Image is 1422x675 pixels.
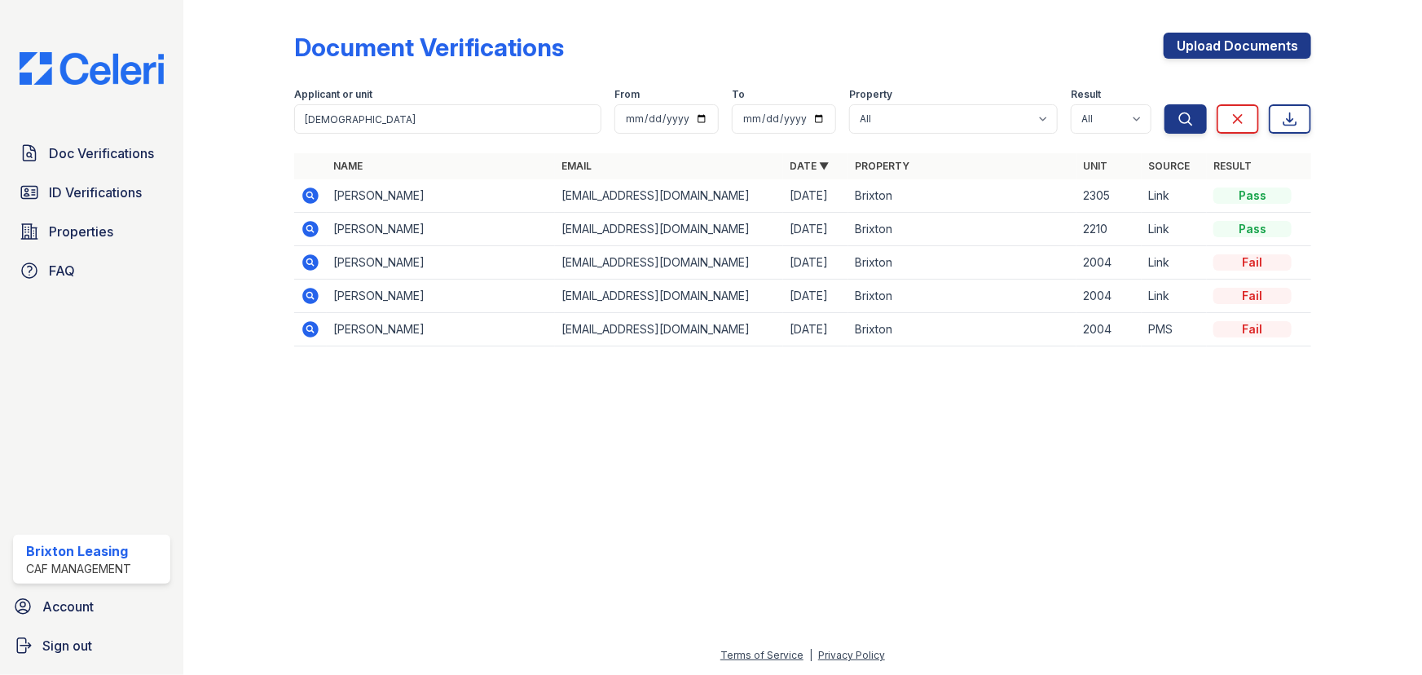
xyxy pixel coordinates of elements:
[1213,187,1292,204] div: Pass
[327,313,555,346] td: [PERSON_NAME]
[49,261,75,280] span: FAQ
[783,246,848,280] td: [DATE]
[555,179,783,213] td: [EMAIL_ADDRESS][DOMAIN_NAME]
[561,160,592,172] a: Email
[848,280,1076,313] td: Brixton
[790,160,829,172] a: Date ▼
[26,561,131,577] div: CAF Management
[809,649,812,661] div: |
[49,183,142,202] span: ID Verifications
[1213,221,1292,237] div: Pass
[1076,179,1142,213] td: 2305
[1213,288,1292,304] div: Fail
[849,88,892,101] label: Property
[13,137,170,170] a: Doc Verifications
[13,254,170,287] a: FAQ
[13,215,170,248] a: Properties
[327,280,555,313] td: [PERSON_NAME]
[1213,254,1292,271] div: Fail
[1142,280,1207,313] td: Link
[1142,246,1207,280] td: Link
[1142,313,1207,346] td: PMS
[555,313,783,346] td: [EMAIL_ADDRESS][DOMAIN_NAME]
[294,88,372,101] label: Applicant or unit
[783,213,848,246] td: [DATE]
[327,213,555,246] td: [PERSON_NAME]
[49,222,113,241] span: Properties
[1164,33,1311,59] a: Upload Documents
[1213,321,1292,337] div: Fail
[818,649,885,661] a: Privacy Policy
[848,313,1076,346] td: Brixton
[1076,246,1142,280] td: 2004
[555,213,783,246] td: [EMAIL_ADDRESS][DOMAIN_NAME]
[1083,160,1107,172] a: Unit
[1142,179,1207,213] td: Link
[42,636,92,655] span: Sign out
[49,143,154,163] span: Doc Verifications
[7,52,177,85] img: CE_Logo_Blue-a8612792a0a2168367f1c8372b55b34899dd931a85d93a1a3d3e32e68fde9ad4.png
[1076,213,1142,246] td: 2210
[13,176,170,209] a: ID Verifications
[1148,160,1190,172] a: Source
[848,213,1076,246] td: Brixton
[1076,280,1142,313] td: 2004
[7,590,177,623] a: Account
[26,541,131,561] div: Brixton Leasing
[855,160,909,172] a: Property
[327,246,555,280] td: [PERSON_NAME]
[42,597,94,616] span: Account
[327,179,555,213] td: [PERSON_NAME]
[1076,313,1142,346] td: 2004
[1213,160,1252,172] a: Result
[1071,88,1101,101] label: Result
[7,629,177,662] a: Sign out
[848,246,1076,280] td: Brixton
[294,33,564,62] div: Document Verifications
[294,104,601,134] input: Search by name, email, or unit number
[783,179,848,213] td: [DATE]
[555,280,783,313] td: [EMAIL_ADDRESS][DOMAIN_NAME]
[720,649,803,661] a: Terms of Service
[1142,213,1207,246] td: Link
[783,280,848,313] td: [DATE]
[333,160,363,172] a: Name
[783,313,848,346] td: [DATE]
[555,246,783,280] td: [EMAIL_ADDRESS][DOMAIN_NAME]
[614,88,640,101] label: From
[848,179,1076,213] td: Brixton
[732,88,745,101] label: To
